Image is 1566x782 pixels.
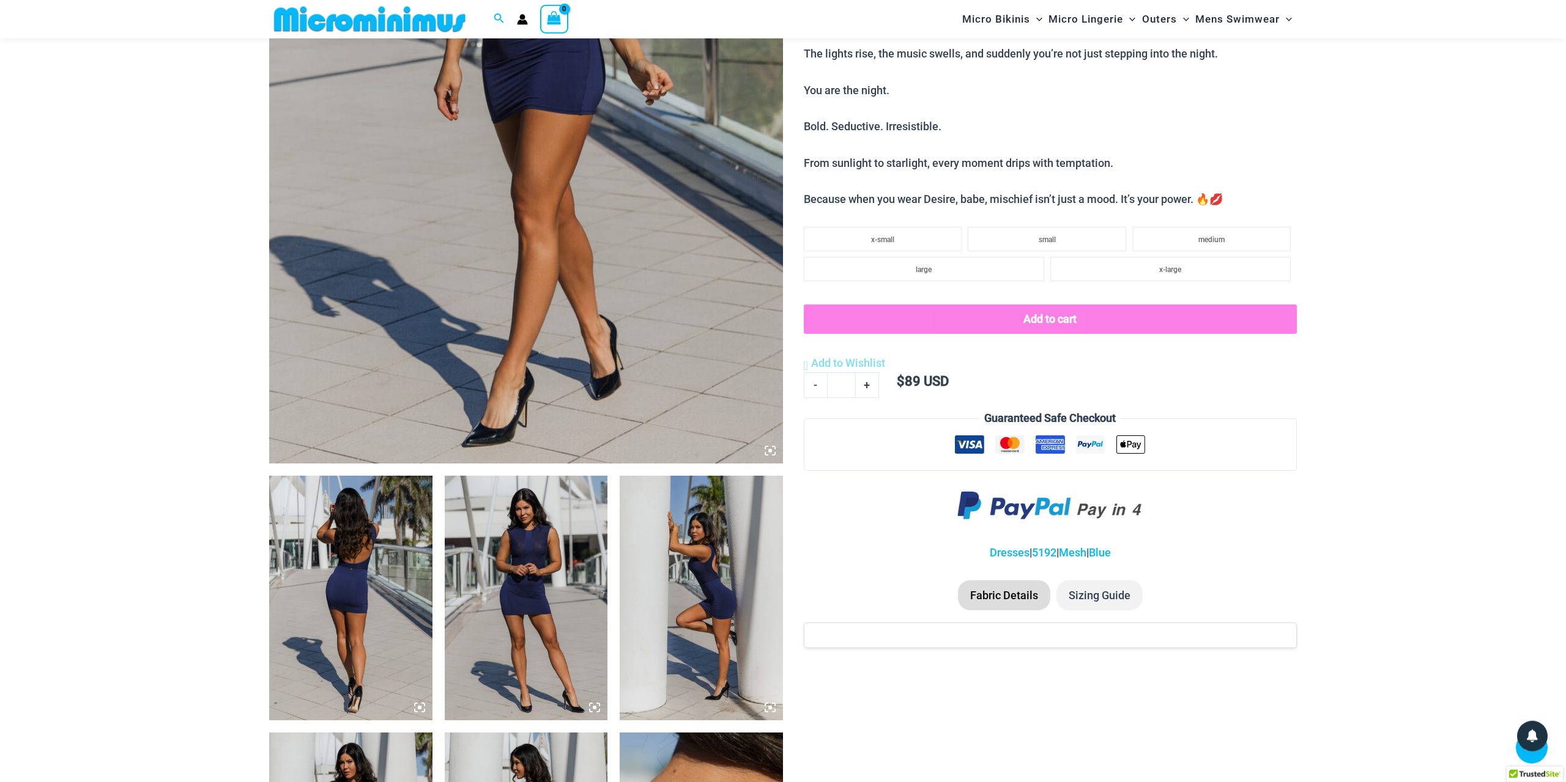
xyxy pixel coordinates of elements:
[1198,235,1225,244] span: medium
[804,304,1297,334] button: Add to cart
[445,476,608,720] img: Desire Me Navy 5192 Dress
[1039,235,1056,244] span: small
[804,354,885,372] a: Add to Wishlist
[958,580,1050,611] li: Fabric Details
[916,265,932,274] span: large
[959,4,1045,35] a: Micro BikinisMenu ToggleMenu Toggle
[620,476,783,720] img: Desire Me Navy 5192 Dress
[517,14,528,25] a: Account icon link
[1177,4,1189,35] span: Menu Toggle
[1142,4,1177,35] span: Outers
[990,546,1030,559] a: Dresses
[1045,4,1138,35] a: Micro LingerieMenu ToggleMenu Toggle
[1048,4,1123,35] span: Micro Lingerie
[1159,265,1181,274] span: x-large
[269,6,470,33] img: MM SHOP LOGO FLAT
[897,374,949,389] bdi: 89 USD
[871,235,894,244] span: x-small
[962,4,1030,35] span: Micro Bikinis
[1132,227,1291,251] li: medium
[1030,4,1042,35] span: Menu Toggle
[1139,4,1192,35] a: OutersMenu ToggleMenu Toggle
[1280,4,1292,35] span: Menu Toggle
[1050,257,1291,281] li: x-large
[968,227,1126,251] li: small
[269,476,432,720] img: Desire Me Navy 5192 Dress
[804,544,1297,562] p: | | |
[957,2,1297,37] nav: Site Navigation
[1032,546,1056,559] a: 5192
[1059,546,1086,559] a: Mesh
[540,5,568,33] a: View Shopping Cart, empty
[979,409,1121,427] legend: Guaranteed Safe Checkout
[1056,580,1143,611] li: Sizing Guide
[1123,4,1135,35] span: Menu Toggle
[1195,4,1280,35] span: Mens Swimwear
[804,227,962,251] li: x-small
[856,372,879,398] a: +
[1192,4,1295,35] a: Mens SwimwearMenu ToggleMenu Toggle
[811,356,885,369] span: Add to Wishlist
[804,257,1044,281] li: large
[897,374,905,389] span: $
[1089,546,1111,559] a: Blue
[827,372,856,398] input: Product quantity
[494,12,505,27] a: Search icon link
[804,372,827,398] a: -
